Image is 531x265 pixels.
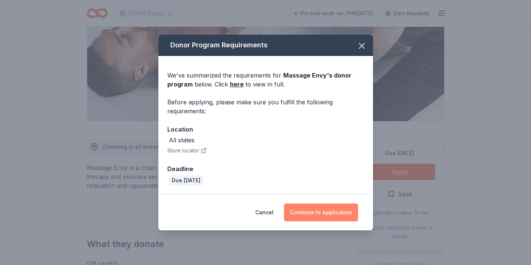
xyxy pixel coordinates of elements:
[167,98,364,116] div: Before applying, please make sure you fulfill the following requirements:
[284,204,358,221] button: Continue to application
[169,136,195,145] div: All states
[167,146,207,155] button: Store locator
[167,71,364,89] div: We've summarized the requirements for below. Click to view in full.
[167,124,364,134] div: Location
[158,35,373,56] div: Donor Program Requirements
[230,80,244,89] a: here
[169,175,203,186] div: Due [DATE]
[167,164,364,174] div: Deadline
[255,204,274,221] button: Cancel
